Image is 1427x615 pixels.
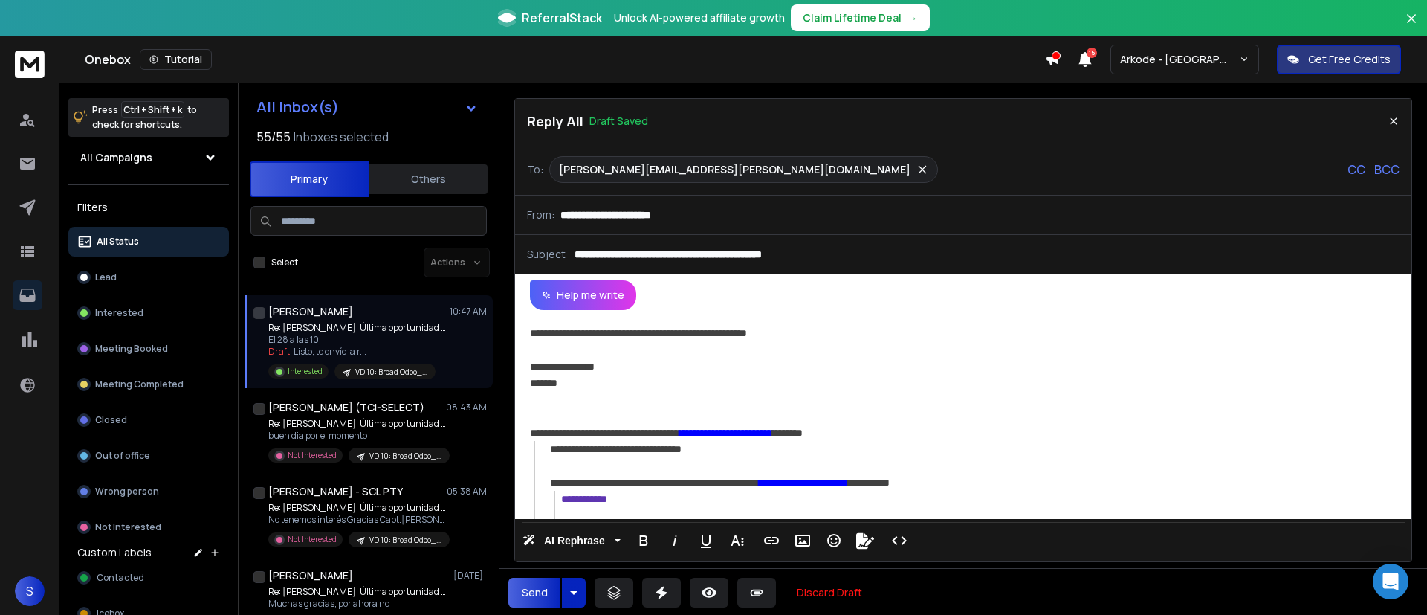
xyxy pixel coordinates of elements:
[1374,161,1400,178] p: BCC
[268,322,447,334] p: Re: [PERSON_NAME], Última oportunidad para
[288,450,337,461] p: Not Interested
[541,535,608,547] span: AI Rephrase
[692,526,720,556] button: Underline (Ctrl+U)
[95,486,159,498] p: Wrong person
[820,526,848,556] button: Emoticons
[1308,52,1391,67] p: Get Free Credits
[268,484,403,499] h1: [PERSON_NAME] - SCL PTY
[355,367,427,378] p: VD 10: Broad Odoo_Campaign - ARKODE
[250,161,369,197] button: Primary
[559,162,910,177] p: [PERSON_NAME][EMAIL_ADDRESS][PERSON_NAME][DOMAIN_NAME]
[268,400,424,415] h1: [PERSON_NAME] (TCI-SELECT)
[1087,48,1097,58] span: 15
[527,247,569,262] p: Subject:
[851,526,879,556] button: Signature
[95,450,150,462] p: Out of office
[68,512,229,542] button: Not Interested
[757,526,786,556] button: Insert Link (Ctrl+K)
[446,402,487,413] p: 08:43 AM
[97,236,139,248] p: All Status
[369,451,441,462] p: VD 10: Broad Odoo_Campaign - ARKODE
[256,100,339,115] h1: All Inbox(s)
[1347,161,1365,178] p: CC
[68,227,229,257] button: All Status
[268,598,447,610] p: Muchas gracias, por ahora no
[68,298,229,328] button: Interested
[245,92,490,122] button: All Inbox(s)
[723,526,751,556] button: More Text
[268,568,353,583] h1: [PERSON_NAME]
[95,521,161,533] p: Not Interested
[294,345,366,358] span: Listo, te envíe la r ...
[256,128,291,146] span: 55 / 55
[785,578,874,608] button: Discard Draft
[268,430,447,442] p: buen dia por el momento
[1373,564,1408,599] div: Open Intercom Messenger
[508,578,560,608] button: Send
[268,345,292,358] span: Draft:
[453,570,487,582] p: [DATE]
[68,405,229,435] button: Closed
[268,514,447,526] p: No tenemos interés Gracias Capt.[PERSON_NAME] | Country Managing
[95,414,127,426] p: Closed
[294,128,389,146] h3: Inboxes selected
[520,526,624,556] button: AI Rephrase
[268,502,447,514] p: Re: [PERSON_NAME], Última oportunidad para
[447,486,487,498] p: 05:38 AM
[791,4,930,31] button: Claim Lifetime Deal→
[522,9,602,27] span: ReferralStack
[80,150,152,165] h1: All Campaigns
[95,271,117,283] p: Lead
[268,418,447,430] p: Re: [PERSON_NAME], Última oportunidad para
[68,370,229,399] button: Meeting Completed
[268,586,447,598] p: Re: [PERSON_NAME], Última oportunidad para
[527,207,554,222] p: From:
[450,306,487,318] p: 10:47 AM
[589,114,648,129] p: Draft Saved
[140,49,212,70] button: Tutorial
[68,441,229,471] button: Out of office
[1277,45,1401,74] button: Get Free Credits
[527,162,543,177] p: To:
[789,526,817,556] button: Insert Image (Ctrl+P)
[268,334,447,346] p: El 28 a las 10
[95,343,168,355] p: Meeting Booked
[97,572,144,584] span: Contacted
[369,535,441,546] p: VD 10: Broad Odoo_Campaign - ARKODE
[121,101,184,118] span: Ctrl + Shift + k
[288,534,337,545] p: Not Interested
[85,49,1045,70] div: Onebox
[95,379,184,390] p: Meeting Completed
[15,576,45,606] button: S
[530,280,636,310] button: Help me write
[661,526,689,556] button: Italic (Ctrl+I)
[68,563,229,593] button: Contacted
[68,143,229,173] button: All Campaigns
[92,103,197,132] p: Press to check for shortcuts.
[68,334,229,364] button: Meeting Booked
[907,10,918,25] span: →
[527,111,583,132] p: Reply All
[68,477,229,506] button: Wrong person
[271,257,298,268] label: Select
[68,197,229,218] h3: Filters
[1120,52,1239,67] p: Arkode - [GEOGRAPHIC_DATA]
[268,304,353,319] h1: [PERSON_NAME]
[885,526,913,556] button: Code View
[95,307,143,319] p: Interested
[1402,9,1421,45] button: Close banner
[369,163,488,196] button: Others
[68,263,229,292] button: Lead
[77,545,152,560] h3: Custom Labels
[614,10,785,25] p: Unlock AI-powered affiliate growth
[288,366,323,377] p: Interested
